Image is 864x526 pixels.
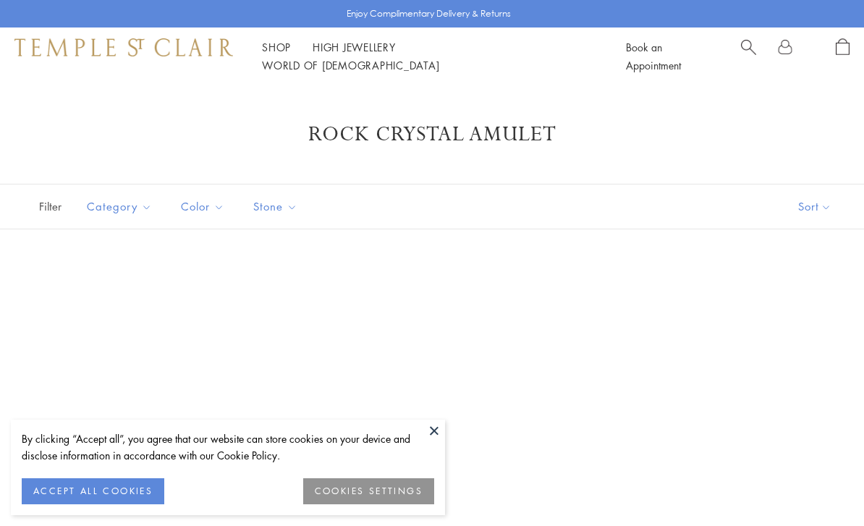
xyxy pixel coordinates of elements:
span: Stone [246,198,308,216]
button: Color [170,190,235,223]
h1: Rock Crystal Amulet [58,122,806,148]
a: Book an Appointment [626,40,681,72]
button: Show sort by [766,184,864,229]
a: Open Shopping Bag [836,38,850,75]
button: Category [76,190,163,223]
button: ACCEPT ALL COOKIES [22,478,164,504]
a: World of [DEMOGRAPHIC_DATA]World of [DEMOGRAPHIC_DATA] [262,58,439,72]
img: Temple St. Clair [14,38,233,56]
span: Category [80,198,163,216]
button: COOKIES SETTINGS [303,478,434,504]
a: ShopShop [262,40,291,54]
p: Enjoy Complimentary Delivery & Returns [347,7,511,21]
nav: Main navigation [262,38,593,75]
a: P54801-E18BM [583,266,828,510]
span: Color [174,198,235,216]
a: P54801-E18BM [310,266,554,510]
a: High JewelleryHigh Jewellery [313,40,396,54]
button: Stone [242,190,308,223]
div: By clicking “Accept all”, you agree that our website can store cookies on your device and disclos... [22,430,434,464]
a: Search [741,38,756,75]
a: 18K Archival Amulet [36,266,281,510]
